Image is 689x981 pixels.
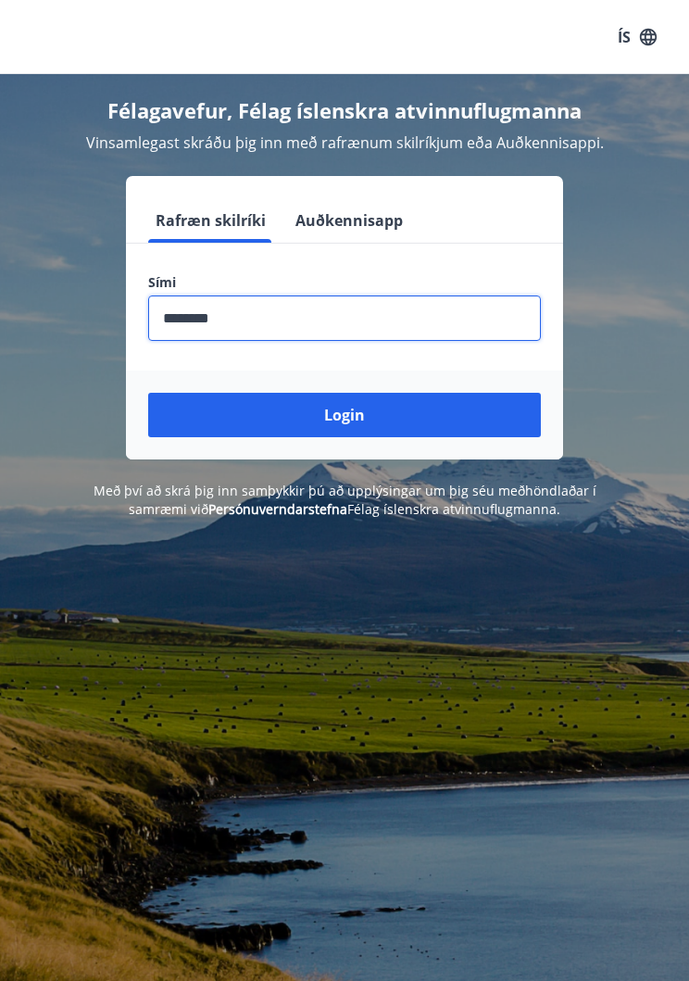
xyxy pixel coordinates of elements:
label: Sími [148,273,541,292]
button: Rafræn skilríki [148,198,273,243]
h4: Félagavefur, Félag íslenskra atvinnuflugmanna [22,96,667,124]
a: Persónuverndarstefna [208,500,347,518]
span: Með því að skrá þig inn samþykkir þú að upplýsingar um þig séu meðhöndlaðar í samræmi við Félag í... [94,482,596,518]
button: ÍS [608,20,667,54]
button: Login [148,393,541,437]
span: Vinsamlegast skráðu þig inn með rafrænum skilríkjum eða Auðkennisappi. [86,132,604,153]
button: Auðkennisapp [288,198,410,243]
